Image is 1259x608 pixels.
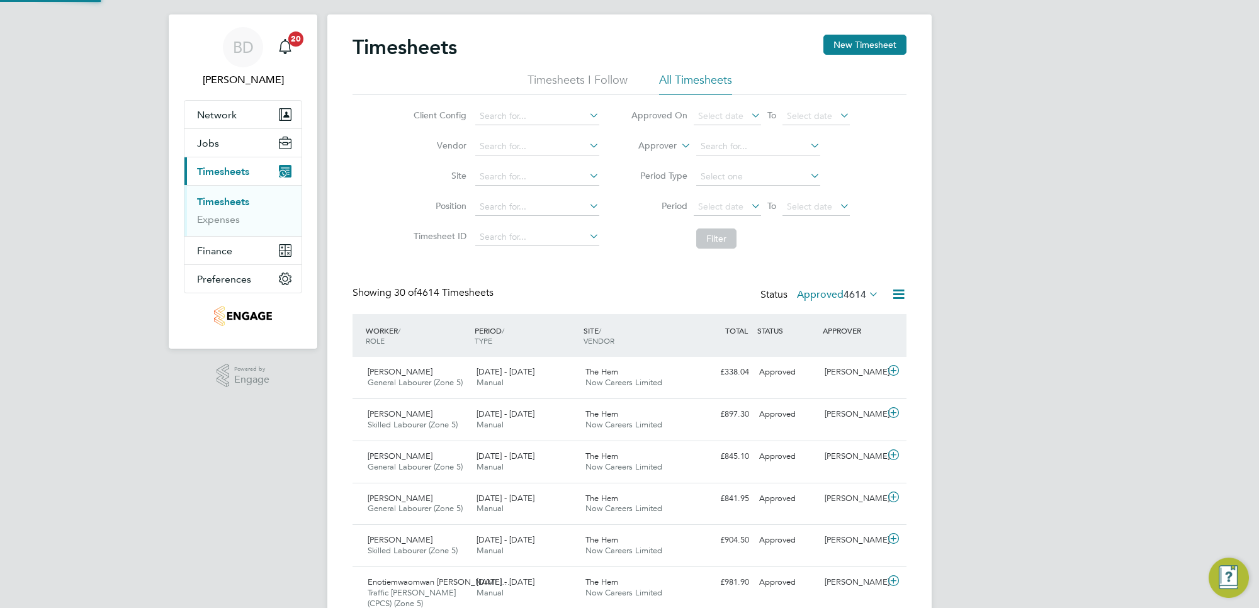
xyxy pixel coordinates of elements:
input: Select one [696,168,820,186]
span: Now Careers Limited [585,461,662,472]
a: BD[PERSON_NAME] [184,27,302,87]
span: BD [233,39,254,55]
a: Go to home page [184,306,302,326]
div: [PERSON_NAME] [820,488,885,509]
div: Timesheets [184,185,302,236]
div: [PERSON_NAME] [820,572,885,593]
span: Finance [197,245,232,257]
span: Network [197,109,237,121]
div: [PERSON_NAME] [820,404,885,425]
span: / [599,325,601,335]
span: To [764,107,780,123]
span: / [502,325,504,335]
span: Now Careers Limited [585,419,662,430]
nav: Main navigation [169,14,317,349]
span: TOTAL [725,325,748,335]
div: £904.50 [689,530,754,551]
span: [PERSON_NAME] [368,493,432,504]
a: Powered byEngage [217,364,270,388]
span: The Hem [585,366,618,377]
span: [DATE] - [DATE] [477,534,534,545]
div: £981.90 [689,572,754,593]
button: Engage Resource Center [1209,558,1249,598]
button: Preferences [184,265,302,293]
a: 20 [273,27,298,67]
span: Select date [698,110,743,121]
div: PERIOD [471,319,580,352]
span: [PERSON_NAME] [368,451,432,461]
label: Site [410,170,466,181]
div: [PERSON_NAME] [820,362,885,383]
span: TYPE [475,335,492,346]
li: All Timesheets [659,72,732,95]
span: Manual [477,419,504,430]
label: Approved [797,288,879,301]
span: [DATE] - [DATE] [477,366,534,377]
span: General Labourer (Zone 5) [368,461,463,472]
div: Showing [353,286,496,300]
span: The Hem [585,534,618,545]
span: Select date [698,201,743,212]
div: [PERSON_NAME] [820,446,885,467]
span: The Hem [585,451,618,461]
span: Manual [477,461,504,472]
button: Network [184,101,302,128]
span: The Hem [585,408,618,419]
span: Manual [477,377,504,388]
div: Approved [754,362,820,383]
label: Vendor [410,140,466,151]
span: ROLE [366,335,385,346]
span: / [398,325,400,335]
span: General Labourer (Zone 5) [368,377,463,388]
label: Period Type [631,170,687,181]
div: £338.04 [689,362,754,383]
div: £841.95 [689,488,754,509]
li: Timesheets I Follow [528,72,628,95]
a: Expenses [197,213,240,225]
div: Approved [754,530,820,551]
label: Timesheet ID [410,230,466,242]
div: £845.10 [689,446,754,467]
div: Approved [754,404,820,425]
label: Position [410,200,466,211]
span: General Labourer (Zone 5) [368,503,463,514]
label: Approver [620,140,677,152]
span: The Hem [585,493,618,504]
span: [DATE] - [DATE] [477,451,534,461]
a: Timesheets [197,196,249,208]
span: Select date [787,110,832,121]
div: £897.30 [689,404,754,425]
input: Search for... [475,108,599,125]
span: Engage [234,374,269,385]
span: Now Careers Limited [585,587,662,598]
span: Now Careers Limited [585,545,662,556]
button: Jobs [184,129,302,157]
div: Approved [754,446,820,467]
span: Manual [477,545,504,556]
span: Skilled Labourer (Zone 5) [368,545,458,556]
button: Timesheets [184,157,302,185]
span: 4614 Timesheets [394,286,494,299]
input: Search for... [696,138,820,155]
span: 4614 [844,288,866,301]
span: Now Careers Limited [585,377,662,388]
span: [PERSON_NAME] [368,366,432,377]
button: Finance [184,237,302,264]
div: Status [760,286,881,304]
img: nowcareers-logo-retina.png [214,306,273,326]
span: VENDOR [584,335,614,346]
span: [DATE] - [DATE] [477,408,534,419]
span: Powered by [234,364,269,374]
input: Search for... [475,168,599,186]
div: WORKER [363,319,471,352]
span: 30 of [394,286,417,299]
span: Manual [477,503,504,514]
div: [PERSON_NAME] [820,530,885,551]
label: Approved On [631,110,687,121]
span: The Hem [585,577,618,587]
div: STATUS [754,319,820,342]
div: Approved [754,488,820,509]
span: 20 [288,31,303,47]
button: Filter [696,228,737,249]
div: APPROVER [820,319,885,342]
